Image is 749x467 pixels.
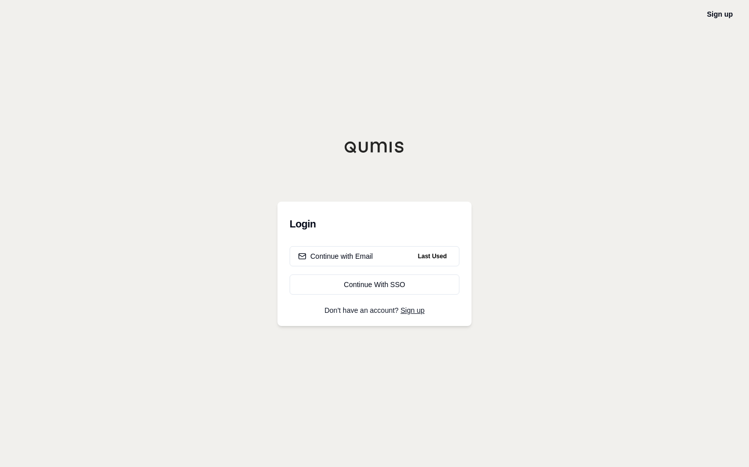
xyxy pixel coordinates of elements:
span: Last Used [414,250,451,262]
a: Sign up [707,10,733,18]
div: Continue with Email [298,251,373,261]
h3: Login [290,214,459,234]
img: Qumis [344,141,405,153]
a: Continue With SSO [290,274,459,295]
a: Sign up [401,306,425,314]
button: Continue with EmailLast Used [290,246,459,266]
p: Don't have an account? [290,307,459,314]
div: Continue With SSO [298,279,451,290]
